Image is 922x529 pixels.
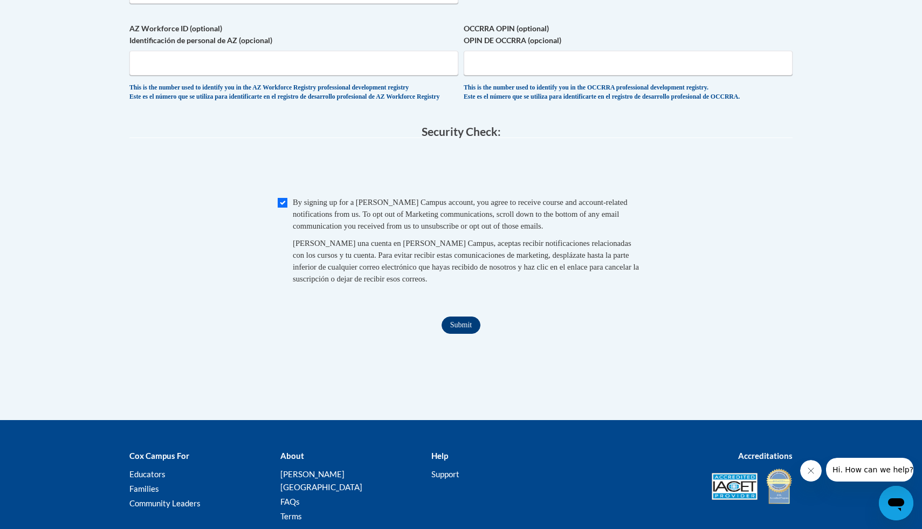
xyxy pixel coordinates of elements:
[280,497,300,506] a: FAQs
[379,149,543,191] iframe: reCAPTCHA
[129,498,201,508] a: Community Leaders
[129,84,458,101] div: This is the number used to identify you in the AZ Workforce Registry professional development reg...
[129,469,166,479] a: Educators
[738,451,793,461] b: Accreditations
[826,458,913,482] iframe: Message from company
[422,125,501,138] span: Security Check:
[280,511,302,521] a: Terms
[129,484,159,493] a: Families
[431,451,448,461] b: Help
[129,451,189,461] b: Cox Campus For
[464,84,793,101] div: This is the number used to identify you in the OCCRRA professional development registry. Este es ...
[712,473,758,500] img: Accredited IACET® Provider
[879,486,913,520] iframe: Button to launch messaging window
[442,317,480,334] input: Submit
[280,451,304,461] b: About
[464,23,793,46] label: OCCRRA OPIN (optional) OPIN DE OCCRRA (opcional)
[280,469,362,492] a: [PERSON_NAME][GEOGRAPHIC_DATA]
[129,23,458,46] label: AZ Workforce ID (optional) Identificación de personal de AZ (opcional)
[766,468,793,505] img: IDA® Accredited
[800,460,822,482] iframe: Close message
[293,198,628,230] span: By signing up for a [PERSON_NAME] Campus account, you agree to receive course and account-related...
[431,469,459,479] a: Support
[293,239,639,283] span: [PERSON_NAME] una cuenta en [PERSON_NAME] Campus, aceptas recibir notificaciones relacionadas con...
